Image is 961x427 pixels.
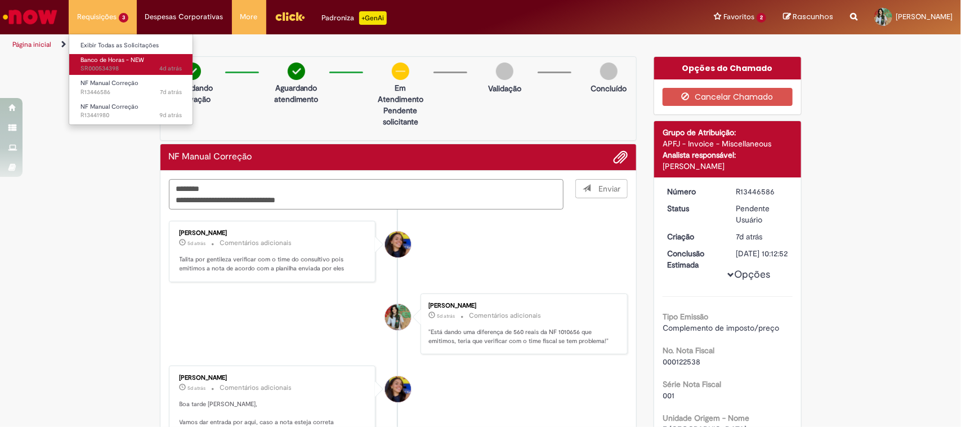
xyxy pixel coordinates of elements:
[145,11,224,23] span: Despesas Corporativas
[659,248,728,270] dt: Conclusão Estimada
[663,345,714,355] b: No. Nota Fiscal
[81,56,144,64] span: Banco de Horas - NEW
[663,312,708,322] b: Tipo Emissão
[736,232,763,242] span: 7d atrás
[220,383,292,393] small: Comentários adicionais
[659,186,728,197] dt: Número
[663,149,793,161] div: Analista responsável:
[736,186,789,197] div: R13446586
[385,376,411,402] div: Barbara Luiza de Oliveira Ferreira
[188,240,206,247] time: 27/08/2025 14:14:21
[69,101,193,122] a: Aberto R13441980 : NF Manual Correção
[613,150,628,164] button: Adicionar anexos
[663,138,793,149] div: APFJ - Invoice - Miscellaneous
[659,203,728,214] dt: Status
[736,248,789,259] div: [DATE] 10:12:52
[8,34,632,55] ul: Trilhas de página
[437,313,455,319] time: 27/08/2025 14:01:18
[81,103,138,111] span: NF Manual Correção
[159,111,182,119] span: 9d atrás
[591,83,627,94] p: Concluído
[159,64,182,73] span: 4d atrás
[428,303,616,309] div: [PERSON_NAME]
[169,179,564,210] textarea: Digite sua mensagem aqui...
[160,88,182,96] time: 26/08/2025 08:05:44
[663,413,749,423] b: Unidade Origem - Nome
[373,82,428,105] p: Em Atendimento
[736,231,789,242] div: 26/08/2025 08:05:43
[77,11,117,23] span: Requisições
[160,88,182,96] span: 7d atrás
[220,238,292,248] small: Comentários adicionais
[180,230,367,237] div: [PERSON_NAME]
[69,77,193,98] a: Aberto R13446586 : NF Manual Correção
[169,152,252,162] h2: NF Manual Correção Histórico de tíquete
[188,240,206,247] span: 5d atrás
[736,232,763,242] time: 26/08/2025 08:05:43
[12,40,51,49] a: Página inicial
[159,111,182,119] time: 23/08/2025 13:30:00
[288,63,305,80] img: check-circle-green.png
[663,357,700,367] span: 000122538
[600,63,618,80] img: img-circle-grey.png
[159,64,182,73] time: 28/08/2025 15:06:00
[269,82,324,105] p: Aguardando atendimento
[663,88,793,106] button: Cancelar Chamado
[188,385,206,392] span: 5d atrás
[359,11,387,25] p: +GenAi
[1,6,59,28] img: ServiceNow
[663,390,674,401] span: 001
[488,83,521,94] p: Validação
[385,232,411,257] div: Barbara Luiza de Oliveira Ferreira
[757,13,766,23] span: 2
[437,313,455,319] span: 5d atrás
[180,375,367,381] div: [PERSON_NAME]
[793,11,833,22] span: Rascunhos
[180,400,367,426] p: Boa tarde [PERSON_NAME], Vamos dar entrada por aqui, caso a nota esteja correta
[275,8,305,25] img: click_logo_yellow_360x200.png
[81,64,182,73] span: SR000534398
[654,57,801,79] div: Opções do Chamado
[723,11,754,23] span: Favoritos
[69,39,193,52] a: Exibir Todas as Solicitações
[322,11,387,25] div: Padroniza
[81,88,182,97] span: R13446586
[385,304,411,330] div: Talita Samira Alberto Ghizoni
[240,11,258,23] span: More
[69,34,193,125] ul: Requisições
[469,311,541,321] small: Comentários adicionais
[81,111,182,120] span: R13441980
[81,79,138,87] span: NF Manual Correção
[736,203,789,225] div: Pendente Usuário
[663,323,779,333] span: Complemento de imposto/preço
[663,161,793,172] div: [PERSON_NAME]
[663,127,793,138] div: Grupo de Atribuição:
[783,12,833,23] a: Rascunhos
[392,63,409,80] img: circle-minus.png
[69,54,193,75] a: Aberto SR000534398 : Banco de Horas - NEW
[428,328,616,345] p: "Está dando uma diferença de 560 reais da NF 1010656 que emitimos, teria que verificar com o time...
[119,13,128,23] span: 3
[659,231,728,242] dt: Criação
[496,63,513,80] img: img-circle-grey.png
[180,255,367,273] p: Talita por gentileza verificar com o time do consultivo pois emitimos a nota de acordo com a plan...
[188,385,206,392] time: 27/08/2025 13:50:51
[896,12,953,21] span: [PERSON_NAME]
[373,105,428,127] p: Pendente solicitante
[663,379,721,389] b: Série Nota Fiscal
